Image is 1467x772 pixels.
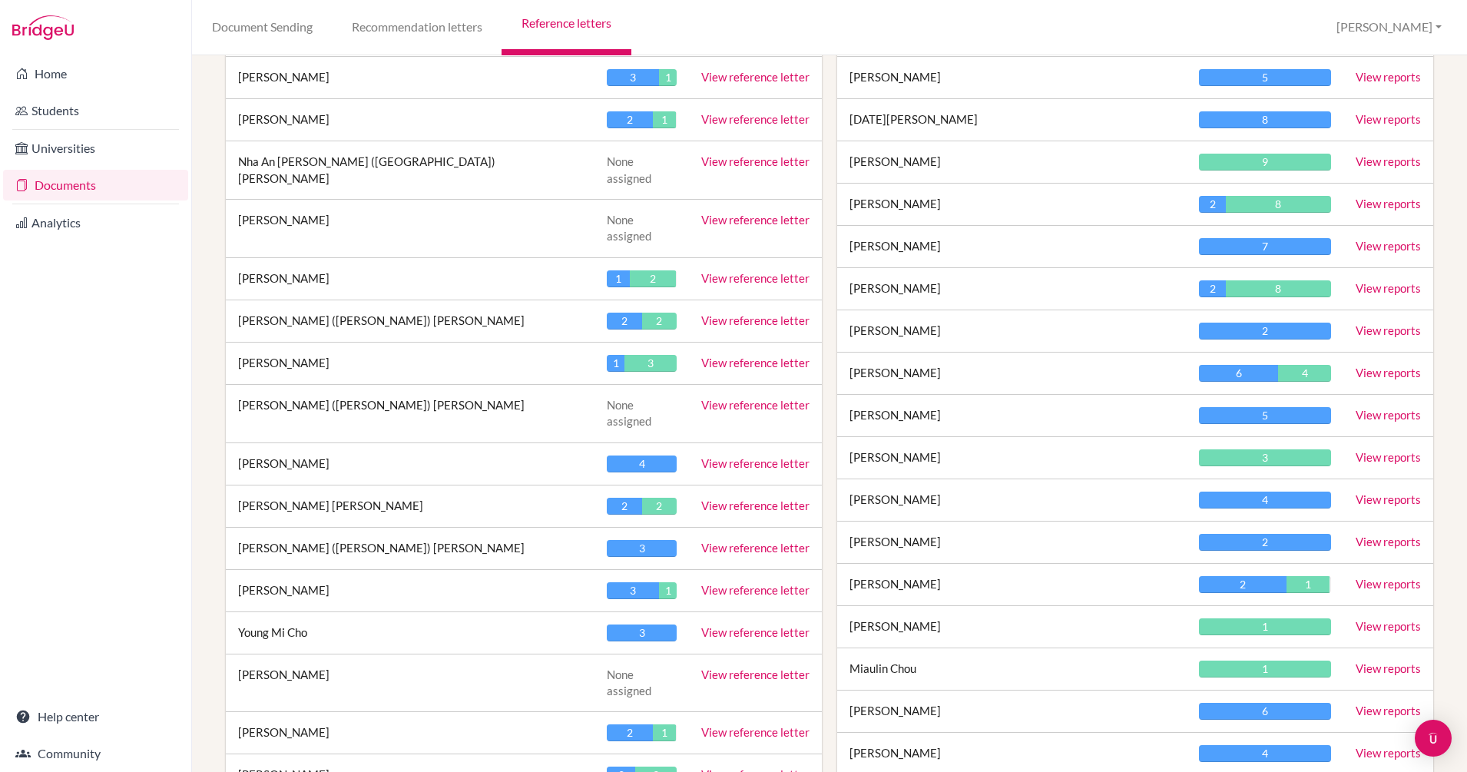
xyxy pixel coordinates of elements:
td: [PERSON_NAME] [226,442,594,485]
a: View reference letter [701,499,810,512]
div: 2 [1199,280,1225,297]
a: View reports [1356,577,1421,591]
td: [PERSON_NAME] [226,342,594,384]
span: None assigned [607,213,651,243]
a: Community [3,738,188,769]
td: [PERSON_NAME] [837,395,1187,437]
td: [PERSON_NAME] [837,606,1187,648]
a: View reports [1356,197,1421,210]
div: 2 [642,498,677,515]
div: 8 [1226,196,1331,213]
div: 3 [624,355,677,372]
div: 3 [607,540,677,557]
div: 4 [607,456,677,472]
td: [PERSON_NAME] [226,569,594,611]
a: View reference letter [701,70,810,84]
div: 6 [1199,703,1331,720]
td: [PERSON_NAME] ([PERSON_NAME]) [PERSON_NAME] [226,384,594,442]
a: View reports [1356,746,1421,760]
div: 2 [1199,534,1331,551]
td: [PERSON_NAME] [837,691,1187,733]
div: 5 [1199,69,1331,86]
a: View reports [1356,450,1421,464]
td: Nha An [PERSON_NAME] ([GEOGRAPHIC_DATA]) [PERSON_NAME] [226,141,594,200]
td: [PERSON_NAME] [226,199,594,257]
div: 3 [1199,449,1331,466]
a: View reports [1356,535,1421,548]
div: 3 [607,625,677,641]
td: [PERSON_NAME] [226,257,594,300]
div: Open Intercom Messenger [1415,720,1452,757]
a: View reports [1356,619,1421,633]
a: View reports [1356,408,1421,422]
div: 2 [607,313,641,330]
div: 9 [1199,154,1331,171]
a: View reference letter [701,313,810,327]
td: [PERSON_NAME] [837,437,1187,479]
div: 1 [653,111,676,128]
img: Bridge-U [12,15,74,40]
td: [PERSON_NAME] [837,522,1187,564]
td: [PERSON_NAME] ([PERSON_NAME]) [PERSON_NAME] [226,300,594,342]
div: 3 [607,582,659,599]
td: [PERSON_NAME] [PERSON_NAME] [226,485,594,527]
div: 2 [607,724,653,741]
a: View reference letter [701,541,810,555]
a: View reports [1356,704,1421,717]
span: None assigned [607,398,651,428]
td: [PERSON_NAME] [837,310,1187,353]
a: View reports [1356,154,1421,168]
a: View reference letter [701,356,810,369]
a: View reports [1356,70,1421,84]
div: 4 [1199,492,1331,509]
div: 1 [607,355,624,372]
a: Documents [3,170,188,200]
div: 2 [607,498,641,515]
div: 2 [1199,196,1225,213]
div: 1 [659,582,677,599]
td: [PERSON_NAME] [226,99,594,141]
a: View reports [1356,492,1421,506]
div: 1 [659,69,677,86]
div: 1 [1199,618,1331,635]
span: None assigned [607,154,651,184]
a: Universities [3,133,188,164]
div: 3 [607,69,659,86]
a: View reports [1356,661,1421,675]
div: 8 [1226,280,1331,297]
span: None assigned [607,668,651,697]
td: [PERSON_NAME] [837,268,1187,310]
td: [PERSON_NAME] [226,57,594,99]
div: 4 [1199,745,1331,762]
div: 1 [1199,661,1331,678]
a: View reference letter [701,725,810,739]
div: 7 [1199,238,1331,255]
div: 1 [1287,576,1330,593]
div: 4 [1278,365,1331,382]
a: View reference letter [701,583,810,597]
a: View reference letter [701,213,810,227]
div: 5 [1199,407,1331,424]
td: [PERSON_NAME] [837,184,1187,226]
a: View reference letter [701,112,810,126]
a: View reference letter [701,456,810,470]
td: Young Mi Cho [226,611,594,654]
td: Miaulin Chou [837,648,1187,691]
a: View reports [1356,323,1421,337]
td: [PERSON_NAME] ([PERSON_NAME]) [PERSON_NAME] [226,527,594,569]
td: [PERSON_NAME] [837,226,1187,268]
div: 8 [1199,111,1331,128]
td: [PERSON_NAME] [226,712,594,754]
td: [PERSON_NAME] [837,141,1187,184]
a: Home [3,58,188,89]
a: View reference letter [701,625,810,639]
td: [PERSON_NAME] [837,353,1187,395]
a: View reports [1356,366,1421,379]
td: [PERSON_NAME] [837,479,1187,522]
a: View reference letter [701,668,810,681]
div: 2 [642,313,677,330]
td: [PERSON_NAME] [226,654,594,712]
div: 6 [1199,365,1278,382]
td: [PERSON_NAME] [837,564,1187,606]
a: View reference letter [701,271,810,285]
